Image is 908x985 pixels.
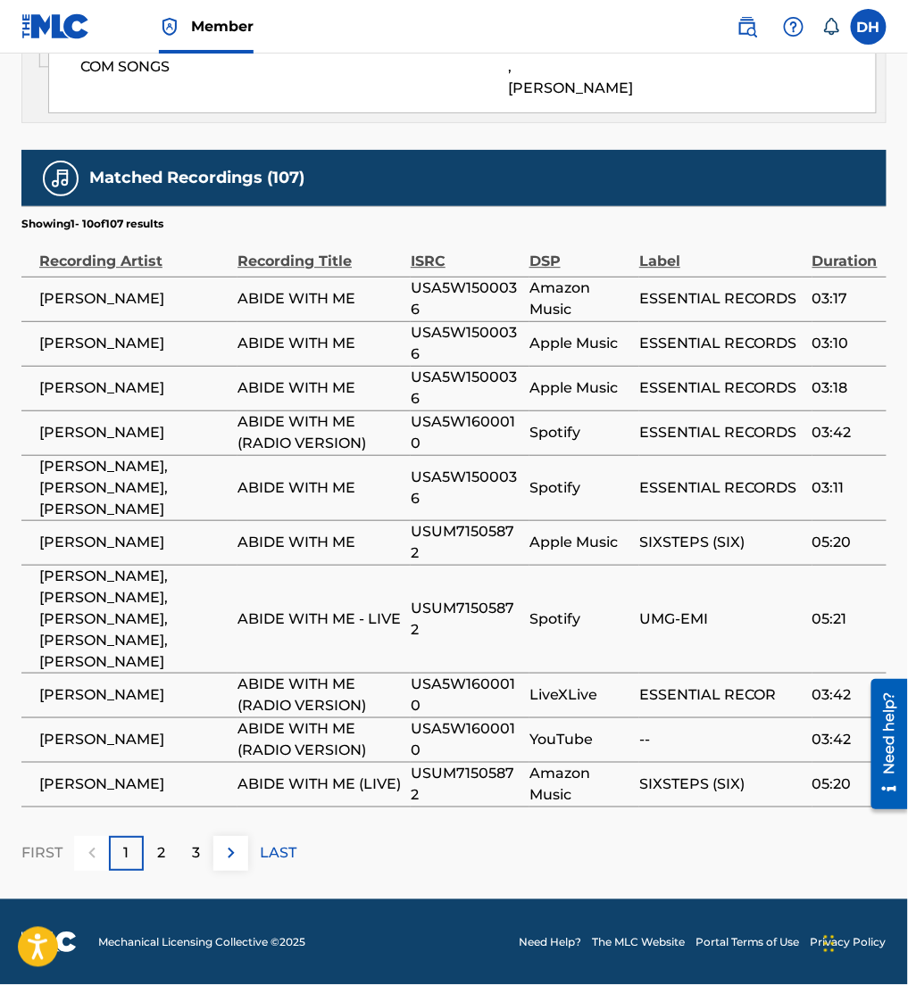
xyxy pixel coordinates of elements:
[21,931,77,953] img: logo
[411,718,521,761] span: USA5W1600010
[812,532,878,553] span: 05:20
[696,934,800,950] a: Portal Terms of Use
[411,322,521,365] span: USA5W1500036
[639,477,804,499] span: ESSENTIAL RECORDS
[529,422,630,443] span: Spotify
[783,16,804,37] img: help
[237,608,402,630] span: ABIDE WITH ME - LIVE
[529,277,630,320] span: Amazon Music
[159,16,180,37] img: Top Rightsholder
[639,774,804,795] span: SIXSTEPS (SIX)
[237,477,402,499] span: ABIDE WITH ME
[519,934,581,950] a: Need Help?
[39,288,229,310] span: [PERSON_NAME]
[812,333,878,354] span: 03:10
[237,674,402,716] span: ABIDE WITH ME (RADIO VERSION)
[191,16,254,37] span: Member
[812,774,878,795] span: 05:20
[411,598,521,641] span: USUM71505872
[529,684,630,706] span: LiveXLive
[237,377,402,399] span: ABIDE WITH ME
[411,367,521,410] span: USA5W1500036
[237,333,402,354] span: ABIDE WITH ME
[529,477,630,499] span: Spotify
[529,763,630,806] span: Amazon Music
[237,718,402,761] span: ABIDE WITH ME (RADIO VERSION)
[858,673,908,816] iframe: Resource Center
[819,899,908,985] iframe: Chat Widget
[824,917,835,971] div: Drag
[260,842,296,864] p: LAST
[39,456,229,520] span: [PERSON_NAME], [PERSON_NAME], [PERSON_NAME]
[157,842,165,864] p: 2
[80,35,239,78] span: WORSHIPTOGETHER COM SONGS
[21,842,62,864] p: FIRST
[529,532,630,553] span: Apple Music
[639,684,804,706] span: ESSENTIAL RECOR
[812,232,878,272] div: Duration
[50,168,71,189] img: Matched Recordings
[639,288,804,310] span: ESSENTIAL RECORDS
[98,934,305,950] span: Mechanical Licensing Collective © 2025
[39,333,229,354] span: [PERSON_NAME]
[812,288,878,310] span: 03:17
[729,9,765,45] a: Public Search
[411,232,521,272] div: ISRC
[812,684,878,706] span: 03:42
[411,674,521,716] span: USA5W1600010
[39,729,229,750] span: [PERSON_NAME]
[124,842,129,864] p: 1
[737,16,758,37] img: search
[39,422,229,443] span: [PERSON_NAME]
[639,422,804,443] span: ESSENTIAL RECORDS
[39,566,229,673] span: [PERSON_NAME], [PERSON_NAME], [PERSON_NAME], [PERSON_NAME], [PERSON_NAME]
[639,608,804,630] span: UMG-EMI
[89,168,304,188] h5: Matched Recordings (107)
[812,477,878,499] span: 03:11
[529,729,630,750] span: YouTube
[529,608,630,630] span: Spotify
[237,532,402,553] span: ABIDE WITH ME
[812,377,878,399] span: 03:18
[639,333,804,354] span: ESSENTIAL RECORDS
[811,934,887,950] a: Privacy Policy
[529,333,630,354] span: Apple Music
[822,18,840,36] div: Notifications
[39,377,229,399] span: [PERSON_NAME]
[39,774,229,795] span: [PERSON_NAME]
[639,232,804,272] div: Label
[508,37,633,96] span: [PERSON_NAME], [PERSON_NAME]
[529,377,630,399] span: Apple Music
[411,521,521,564] span: USUM71505872
[39,684,229,706] span: [PERSON_NAME]
[851,9,887,45] div: User Menu
[192,842,200,864] p: 3
[21,216,163,232] p: Showing 1 - 10 of 107 results
[592,934,685,950] a: The MLC Website
[812,422,878,443] span: 03:42
[411,763,521,806] span: USUM71505872
[639,729,804,750] span: --
[639,377,804,399] span: ESSENTIAL RECORDS
[221,842,242,864] img: right
[776,9,812,45] div: Help
[812,608,878,630] span: 05:21
[411,277,521,320] span: USA5W1500036
[237,774,402,795] span: ABIDE WITH ME (LIVE)
[639,532,804,553] span: SIXSTEPS (SIX)
[529,232,630,272] div: DSP
[812,729,878,750] span: 03:42
[39,232,229,272] div: Recording Artist
[39,532,229,553] span: [PERSON_NAME]
[411,411,521,454] span: USA5W1600010
[237,232,402,272] div: Recording Title
[237,288,402,310] span: ABIDE WITH ME
[411,467,521,509] span: USA5W1500036
[237,411,402,454] span: ABIDE WITH ME (RADIO VERSION)
[21,13,90,39] img: MLC Logo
